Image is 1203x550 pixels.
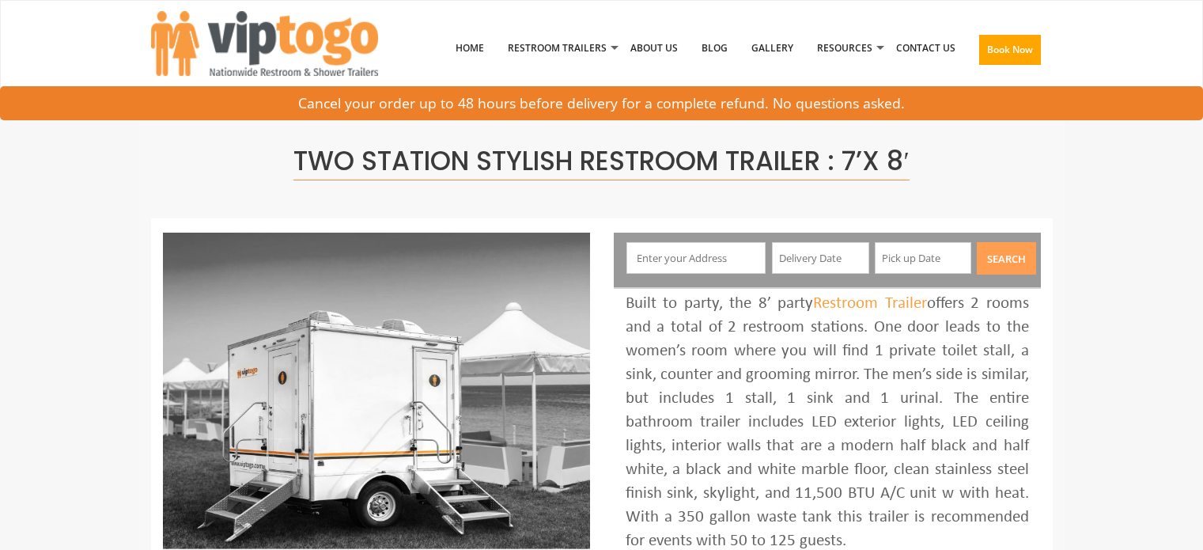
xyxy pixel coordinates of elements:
[875,242,972,274] input: Pick up Date
[690,7,740,89] a: Blog
[626,242,766,274] input: Enter your Address
[740,7,805,89] a: Gallery
[805,7,884,89] a: Resources
[884,7,967,89] a: Contact Us
[163,233,590,549] img: A mini restroom trailer with two separate stations and separate doors for males and females
[444,7,496,89] a: Home
[979,35,1041,65] button: Book Now
[967,7,1053,99] a: Book Now
[977,242,1036,275] button: Search
[293,142,909,180] span: Two Station Stylish Restroom Trailer : 7’x 8′
[151,11,378,76] img: VIPTOGO
[496,7,619,89] a: Restroom Trailers
[772,242,869,274] input: Delivery Date
[813,295,927,312] a: Restroom Trailer
[619,7,690,89] a: About Us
